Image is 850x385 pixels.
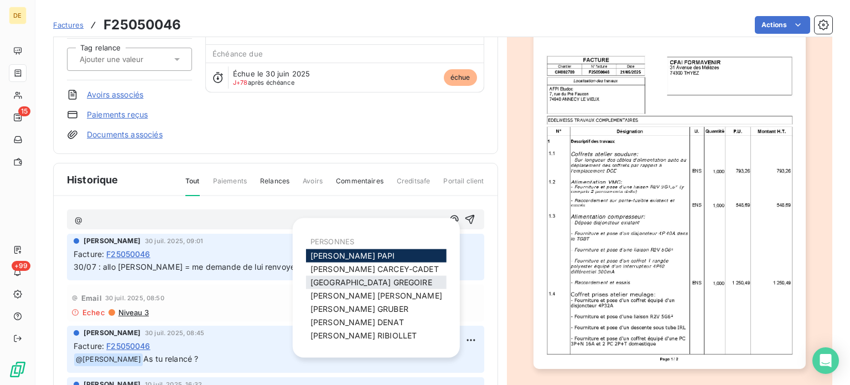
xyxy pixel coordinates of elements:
button: Actions [755,16,810,34]
span: Échue le 30 juin 2025 [233,69,310,78]
span: [PERSON_NAME] [84,236,141,246]
span: [PERSON_NAME] GRUBER [310,304,408,314]
span: J+78 [233,79,248,86]
span: 30/07 : allo [PERSON_NAME] = me demande de lui renvoyer la facture/ il va relancer le client [74,262,418,271]
span: As tu relancé ? [143,354,198,363]
span: [PERSON_NAME] DENAT [310,317,404,327]
span: F25050046 [106,248,150,260]
span: Niveau 3 [117,308,149,317]
span: +99 [12,261,30,271]
span: Creditsafe [397,176,431,195]
span: Factures [53,20,84,29]
span: [PERSON_NAME] CARCEY-CADET [310,264,439,274]
span: [PERSON_NAME] [PERSON_NAME] [310,291,442,300]
a: Documents associés [87,129,163,140]
span: Email [81,294,102,302]
span: 15 [18,106,30,116]
span: [PERSON_NAME] [84,328,141,338]
img: Logo LeanPay [9,361,27,378]
span: Échéance due [212,49,263,58]
span: Avoirs [303,176,323,195]
span: Commentaires [336,176,383,195]
span: Facture : [74,248,104,260]
span: Portail client [443,176,484,195]
span: 30 juil. 2025, 09:01 [145,238,203,244]
div: Open Intercom Messenger [812,347,839,374]
span: 30 juil. 2025, 08:50 [105,295,164,301]
span: [PERSON_NAME] RIBIOLLET [310,331,417,340]
span: Historique [67,172,118,187]
span: Tout [185,176,200,196]
a: Paiements reçus [87,109,148,120]
div: DE [9,7,27,24]
span: [PERSON_NAME] PAPI [310,251,395,260]
span: PERSONNES [310,237,354,246]
a: Avoirs associés [87,89,143,100]
span: Facture : [74,340,104,352]
a: Factures [53,19,84,30]
span: [GEOGRAPHIC_DATA] GREGOIRE [310,278,432,287]
span: Relances [260,176,289,195]
input: Ajouter une valeur [79,54,190,64]
span: Paiements [213,176,247,195]
span: 30 juil. 2025, 08:45 [145,330,204,336]
span: @ [75,215,82,224]
span: après échéance [233,79,294,86]
span: F25050046 [106,340,150,352]
h3: F25050046 [103,15,181,35]
span: Echec [82,308,105,317]
span: échue [444,69,477,86]
span: @ [PERSON_NAME] [74,353,143,366]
